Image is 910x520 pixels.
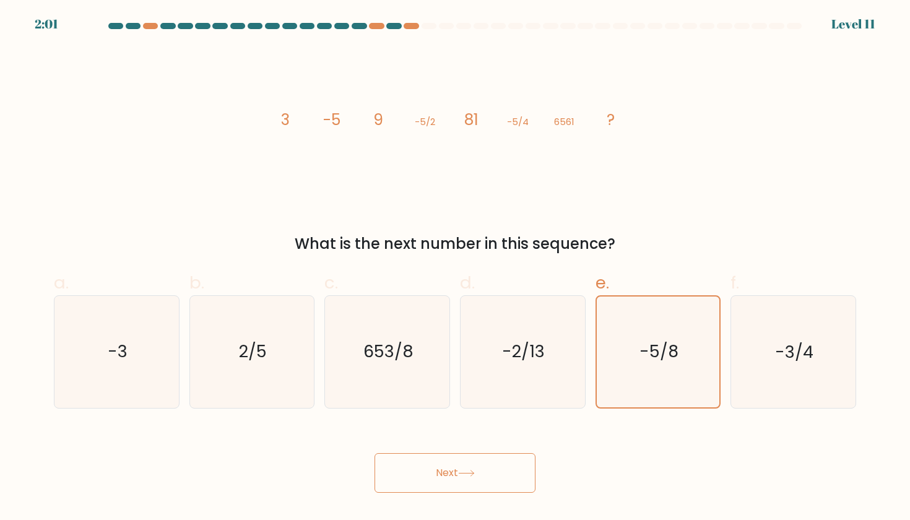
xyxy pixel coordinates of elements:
[61,233,849,255] div: What is the next number in this sequence?
[373,109,383,131] tspan: 9
[460,271,475,295] span: d.
[35,15,58,33] div: 2:01
[503,340,545,363] text: -2/13
[189,271,204,295] span: b.
[730,271,739,295] span: f.
[639,340,678,363] text: -5/8
[831,15,875,33] div: Level 11
[607,109,615,131] tspan: ?
[596,271,609,295] span: e.
[507,115,529,128] tspan: -5/4
[415,115,435,128] tspan: -5/2
[775,340,813,363] text: -3/4
[363,340,414,363] text: 653/8
[375,453,535,493] button: Next
[554,115,574,128] tspan: 6561
[54,271,69,295] span: a.
[239,340,267,363] text: 2/5
[323,109,340,131] tspan: -5
[324,271,338,295] span: c.
[464,109,479,131] tspan: 81
[281,109,290,131] tspan: 3
[108,340,128,363] text: -3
